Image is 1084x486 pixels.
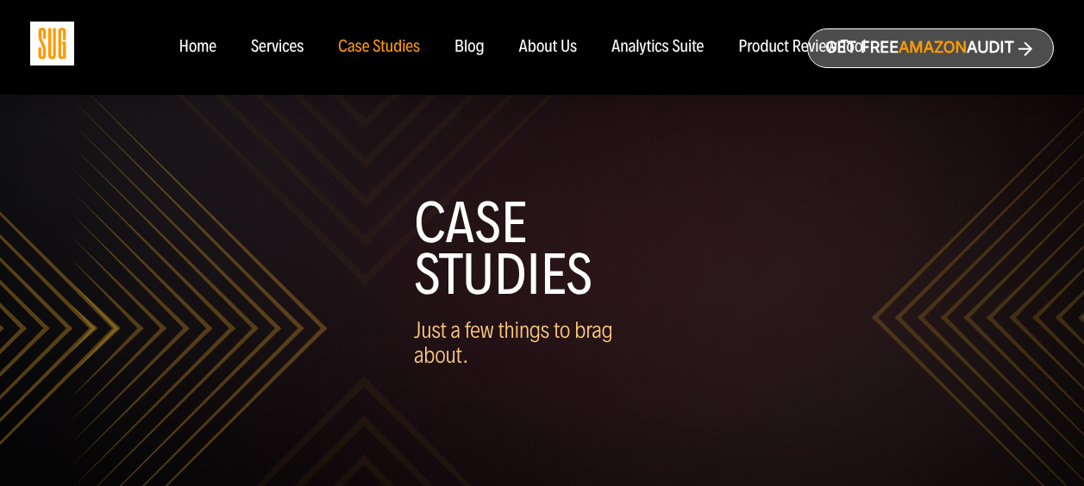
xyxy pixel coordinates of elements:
span: Amazon [899,39,967,57]
a: Get freeAmazonAudit [807,28,1054,68]
a: Analytics Suite [611,38,704,57]
img: Sug [30,22,74,65]
h1: Case Studies [414,197,670,301]
a: Case Studies [338,38,420,57]
a: Services [251,38,304,57]
a: Home [179,38,216,57]
span: Just a few things to brag about. [414,316,613,369]
a: About Us [519,38,578,57]
a: Product Review Tool [738,38,866,57]
a: Blog [454,38,485,57]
